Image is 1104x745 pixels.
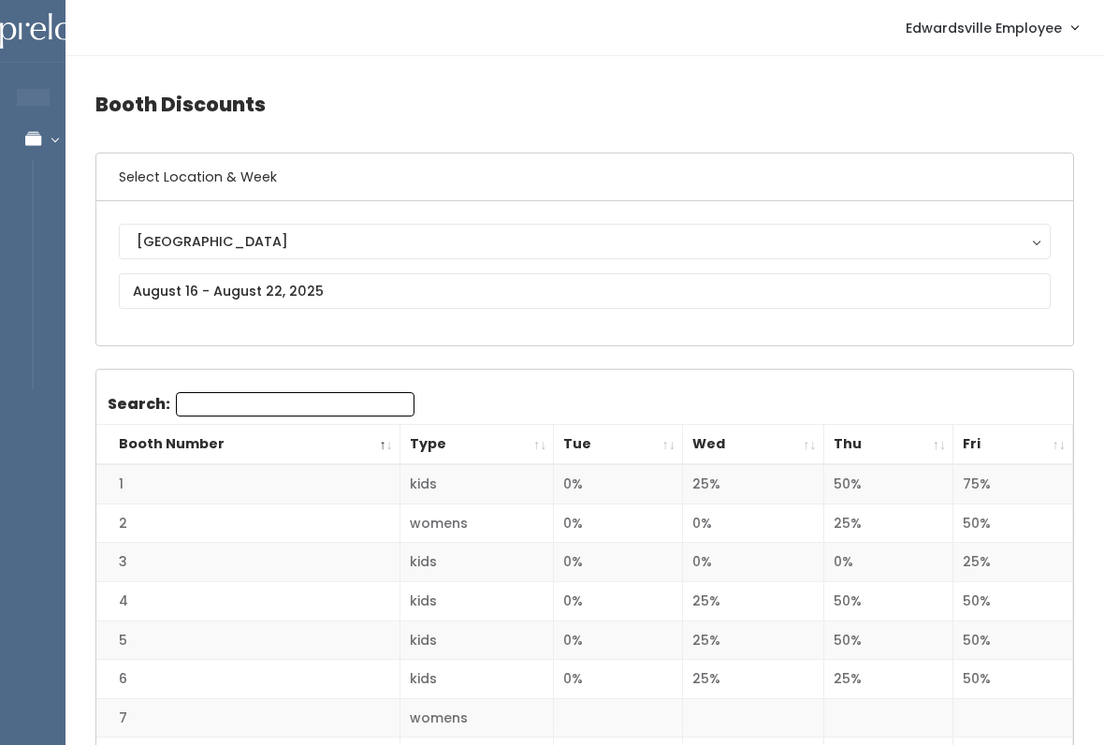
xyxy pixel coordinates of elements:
[96,621,399,660] td: 5
[108,392,414,416] label: Search:
[119,224,1051,259] button: [GEOGRAPHIC_DATA]
[554,425,683,465] th: Tue: activate to sort column ascending
[137,231,1033,252] div: [GEOGRAPHIC_DATA]
[399,698,554,738] td: womens
[96,153,1073,201] h6: Select Location & Week
[554,504,683,543] td: 0%
[176,392,414,416] input: Search:
[399,660,554,699] td: kids
[399,464,554,504] td: kids
[95,79,1074,130] h4: Booth Discounts
[953,425,1073,465] th: Fri: activate to sort column ascending
[953,464,1073,504] td: 75%
[554,582,683,621] td: 0%
[823,464,953,504] td: 50%
[96,425,399,465] th: Booth Number: activate to sort column descending
[96,660,399,699] td: 6
[953,543,1073,582] td: 25%
[399,504,554,543] td: womens
[399,543,554,582] td: kids
[96,698,399,738] td: 7
[96,543,399,582] td: 3
[683,504,824,543] td: 0%
[399,582,554,621] td: kids
[399,621,554,660] td: kids
[823,425,953,465] th: Thu: activate to sort column ascending
[554,660,683,699] td: 0%
[683,543,824,582] td: 0%
[823,621,953,660] td: 50%
[823,504,953,543] td: 25%
[554,621,683,660] td: 0%
[953,582,1073,621] td: 50%
[119,273,1051,309] input: August 16 - August 22, 2025
[683,621,824,660] td: 25%
[953,660,1073,699] td: 50%
[399,425,554,465] th: Type: activate to sort column ascending
[683,660,824,699] td: 25%
[823,660,953,699] td: 25%
[823,582,953,621] td: 50%
[96,582,399,621] td: 4
[906,18,1062,38] span: Edwardsville Employee
[554,464,683,504] td: 0%
[953,504,1073,543] td: 50%
[96,504,399,543] td: 2
[683,464,824,504] td: 25%
[96,464,399,504] td: 1
[887,7,1097,48] a: Edwardsville Employee
[554,543,683,582] td: 0%
[823,543,953,582] td: 0%
[683,582,824,621] td: 25%
[953,621,1073,660] td: 50%
[683,425,824,465] th: Wed: activate to sort column ascending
